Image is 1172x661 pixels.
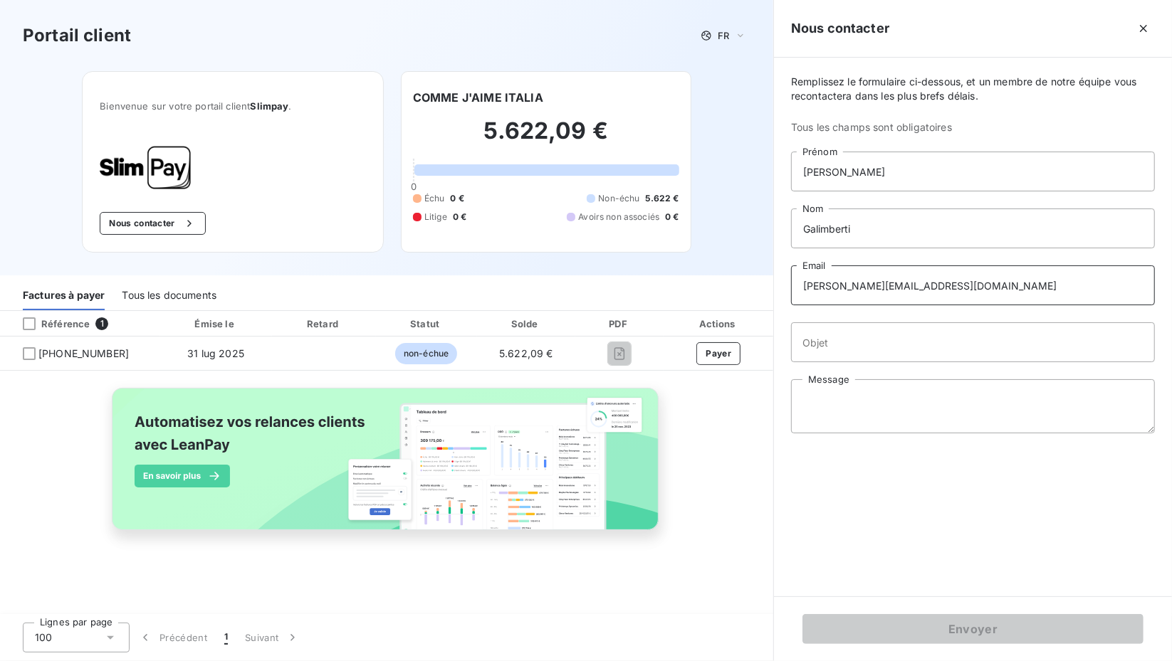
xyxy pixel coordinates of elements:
[250,100,288,112] span: Slimpay
[791,322,1155,362] input: placeholder
[224,630,228,645] span: 1
[666,317,770,331] div: Actions
[578,211,659,223] span: Avoirs non associés
[665,211,679,223] span: 0 €
[23,23,131,48] h3: Portail client
[187,347,244,359] span: 31 lug 2025
[424,192,445,205] span: Échu
[395,343,457,364] span: non-échue
[275,317,372,331] div: Retard
[236,623,308,652] button: Suivant
[35,630,52,645] span: 100
[791,120,1155,134] span: Tous les champs sont obligatoires
[413,89,543,106] h6: COMME J'AIME ITALIA
[453,211,466,223] span: 0 €
[23,280,105,310] div: Factures à payer
[696,342,741,365] button: Payer
[100,146,191,189] img: Company logo
[791,18,889,38] h5: Nous contacter
[791,152,1155,191] input: placeholder
[379,317,474,331] div: Statut
[100,212,205,235] button: Nous contacter
[598,192,639,205] span: Non-échu
[791,75,1155,103] span: Remplissez le formulaire ci-dessous, et un membre de notre équipe vous recontactera dans les plus...
[38,347,129,361] span: [PHONE_NUMBER]
[718,30,729,41] span: FR
[95,317,108,330] span: 1
[413,117,679,159] h2: 5.622,09 €
[11,317,90,330] div: Référence
[130,623,216,652] button: Précédent
[99,379,674,554] img: banner
[791,265,1155,305] input: placeholder
[802,614,1144,644] button: Envoyer
[216,623,236,652] button: 1
[646,192,679,205] span: 5.622 €
[791,208,1155,248] input: placeholder
[162,317,269,331] div: Émise le
[424,211,447,223] span: Litige
[100,100,366,112] span: Bienvenue sur votre portail client .
[499,347,553,359] span: 5.622,09 €
[122,280,216,310] div: Tous les documents
[578,317,661,331] div: PDF
[411,181,417,192] span: 0
[480,317,572,331] div: Solde
[451,192,464,205] span: 0 €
